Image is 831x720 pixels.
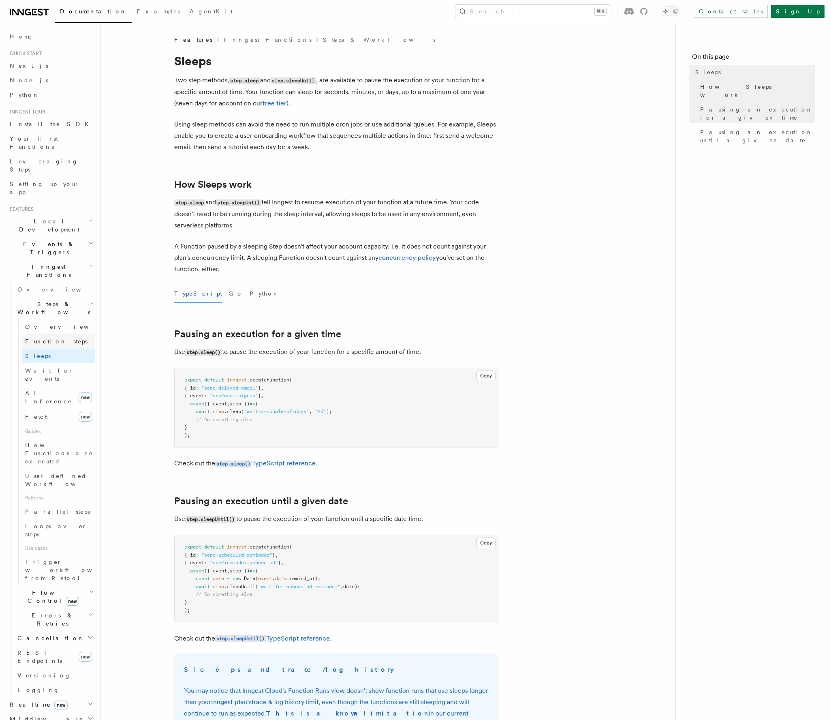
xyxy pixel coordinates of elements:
span: { event [184,560,204,566]
a: Sleeps [22,349,95,363]
span: Features [174,36,212,44]
span: Your first Functions [10,135,58,150]
span: Leveraging Steps [10,158,78,173]
span: => [250,401,255,407]
span: new [79,652,92,662]
a: Next.js [6,58,95,73]
span: AgentKit [190,8,233,15]
p: Use to pause the execution of your function until a specific date time. [174,513,498,525]
span: default [204,377,224,383]
span: : [204,560,207,566]
span: ({ event [204,568,227,574]
span: Parallel steps [25,508,90,515]
span: AI Inference [25,390,72,405]
a: Pausing an execution for a given time [174,328,341,340]
span: step [213,584,224,589]
a: Pausing an execution until a given date [697,125,815,148]
code: step.sleepUntil [271,77,316,84]
a: Pausing an execution for a given time [697,102,815,125]
span: Documentation [60,8,127,15]
span: Next.js [10,62,48,69]
span: Local Development [6,217,88,234]
span: Wait for events [25,367,73,382]
a: Setting up your app [6,177,95,199]
span: , [227,401,230,407]
a: Sleeps [692,65,815,79]
span: REST Endpoints [17,649,62,664]
button: Copy [476,538,496,548]
a: How Sleeps work [174,179,252,190]
a: Your first Functions [6,131,95,154]
span: Sleeps [25,353,51,359]
a: User-defined Workflows [22,469,95,491]
span: ({ event [204,401,227,407]
span: , [261,393,264,399]
a: Sign Up [771,5,825,18]
span: : [196,552,199,558]
button: Inngest Functions [6,259,95,282]
code: step.sleep() [215,461,252,467]
button: Toggle dark mode [661,6,680,16]
span: Overview [17,286,101,293]
span: .sleep [224,409,241,414]
div: Inngest Functions [6,282,95,697]
span: // Do something else [196,591,252,597]
strong: Sleeps and trace/log history [184,666,394,673]
span: Flow Control [14,589,89,605]
span: Realtime [6,701,68,709]
a: Inngest Functions [224,36,312,44]
button: Errors & Retries [14,608,95,631]
span: Python [10,92,39,98]
span: } [278,560,281,566]
kbd: ⌘K [595,7,606,15]
a: Inngest plan's [211,698,252,706]
a: Fetchnew [22,409,95,425]
span: Pausing an execution for a given time [700,105,815,122]
span: Use cases [22,542,95,555]
a: How Functions are executed [22,438,95,469]
a: Parallel steps [22,504,95,519]
p: Use to pause the execution of your function for a specific amount of time. [174,346,498,358]
span: export [184,377,201,383]
code: step.sleepUntil() [215,635,266,642]
button: Local Development [6,214,95,237]
button: Go [229,285,243,303]
span: "app/user.signup" [210,393,258,399]
span: .remind_at); [286,576,320,581]
span: Inngest tour [6,109,45,115]
span: , [261,385,264,391]
span: } [184,600,187,605]
code: step.sleepUntil [216,199,261,206]
button: Steps & Workflows [14,297,95,319]
a: Versioning [14,668,95,683]
span: new [233,576,241,581]
a: Node.js [6,73,95,88]
span: .sleepUntil [224,584,255,589]
span: } [258,385,261,391]
span: ( [255,576,258,581]
p: Using sleep methods can avoid the need to run multiple cron jobs or use additional queues. For ex... [174,119,498,153]
a: Python [6,88,95,102]
span: : [204,393,207,399]
span: , [275,552,278,558]
span: ( [289,544,292,550]
span: await [196,584,210,589]
button: Events & Triggers [6,237,95,259]
span: , [340,584,343,589]
span: inngest [227,544,247,550]
span: Events & Triggers [6,240,88,256]
span: new [79,412,92,422]
a: Function steps [22,334,95,349]
span: { [255,401,258,407]
span: async [190,568,204,574]
span: Cancellation [14,634,84,642]
span: . [272,576,275,581]
a: Documentation [55,2,132,23]
button: Python [250,285,279,303]
span: Examples [137,8,180,15]
p: Two step methods, and , are available to pause the execution of your function for a specific amou... [174,75,498,109]
span: await [196,409,210,414]
span: // Do something else [196,417,252,422]
span: "send-scheduled-reminder" [201,552,272,558]
span: ( [289,377,292,383]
